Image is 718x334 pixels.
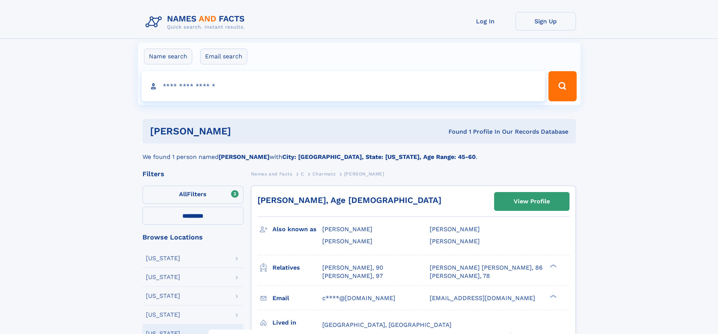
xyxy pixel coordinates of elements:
div: Browse Locations [142,234,243,241]
h3: Email [273,292,322,305]
div: [US_STATE] [146,312,180,318]
span: All [179,191,187,198]
span: Charmatz [312,171,335,177]
img: Logo Names and Facts [142,12,251,32]
h3: Lived in [273,316,322,329]
h3: Also known as [273,223,322,236]
h3: Relatives [273,261,322,274]
h1: [PERSON_NAME] [150,127,340,136]
a: Names and Facts [251,169,292,178]
a: Charmatz [312,169,335,178]
a: Log In [455,12,516,31]
button: Search Button [548,71,576,101]
a: [PERSON_NAME], 97 [322,272,383,280]
span: [PERSON_NAME] [322,238,372,245]
label: Email search [200,49,247,64]
div: Filters [142,171,243,177]
div: Found 1 Profile In Our Records Database [340,128,568,136]
a: [PERSON_NAME], 90 [322,264,383,272]
span: [PERSON_NAME] [430,238,480,245]
a: [PERSON_NAME], Age [DEMOGRAPHIC_DATA] [257,195,441,205]
label: Name search [144,49,192,64]
div: ❯ [548,263,557,268]
a: [PERSON_NAME] [PERSON_NAME], 86 [430,264,543,272]
a: View Profile [494,192,569,210]
a: Sign Up [516,12,576,31]
label: Filters [142,186,243,204]
b: [PERSON_NAME] [219,153,269,160]
span: [GEOGRAPHIC_DATA], [GEOGRAPHIC_DATA] [322,321,452,328]
b: City: [GEOGRAPHIC_DATA], State: [US_STATE], Age Range: 45-60 [282,153,476,160]
div: [US_STATE] [146,293,180,299]
span: C [301,171,304,177]
span: [PERSON_NAME] [430,226,480,233]
a: C [301,169,304,178]
span: [PERSON_NAME] [344,171,384,177]
div: ❯ [548,294,557,299]
input: search input [142,71,545,101]
a: [PERSON_NAME], 78 [430,272,490,280]
span: [PERSON_NAME] [322,226,372,233]
div: View Profile [514,193,550,210]
div: We found 1 person named with . [142,143,576,162]
div: [US_STATE] [146,255,180,261]
div: [US_STATE] [146,274,180,280]
span: [EMAIL_ADDRESS][DOMAIN_NAME] [430,294,535,302]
